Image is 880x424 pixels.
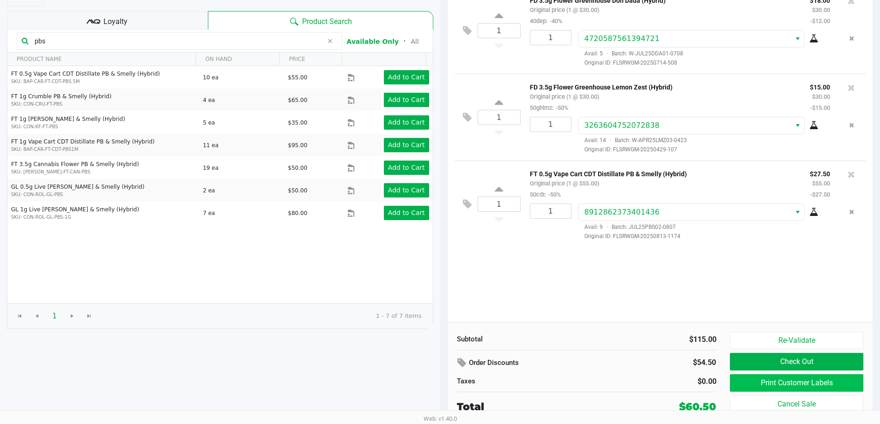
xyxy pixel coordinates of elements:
[810,191,830,198] small: -$27.50
[578,59,830,67] span: Original ID: FLSRWGM-20250714-508
[594,334,716,345] div: $115.00
[302,16,352,27] span: Product Search
[11,168,195,175] p: SKU: [PERSON_NAME]-FT-CAN-PBS
[7,111,199,134] td: FT 1g [PERSON_NAME] & Smelly (Hybrid)
[80,307,98,325] span: Go to the last page
[584,121,660,130] span: 3263604752072838
[530,180,599,187] small: Original price (1 @ $55.00)
[791,117,804,134] button: Select
[791,204,804,221] button: Select
[530,191,561,198] small: 50cdt:
[730,353,863,370] button: Check Out
[606,137,615,143] span: ·
[7,156,199,179] td: FT 3.5g Cannabis Flower PB & Smelly (Hybrid)
[7,53,195,66] th: PRODUCT NAME
[199,156,284,179] td: 19 ea
[288,187,307,194] span: $50.00
[68,312,76,320] span: Go to the next page
[457,399,621,414] div: Total
[7,53,433,303] div: Data table
[16,312,24,320] span: Go to the first page
[639,355,716,370] div: $54.50
[679,399,716,414] div: $60.50
[288,165,307,171] span: $50.00
[530,81,796,91] p: FD 3.5g Flower Greenhouse Lemon Zest (Hybrid)
[11,307,29,325] span: Go to the first page
[845,117,858,134] button: Remove the package from the orderLine
[388,164,425,171] app-button-loader: Add to Cart
[199,111,284,134] td: 5 ea
[578,224,676,230] span: Avail: 9 Batch: JUL25PBS02-0807
[7,202,199,224] td: GL 1g Live [PERSON_NAME] & Smelly (Hybrid)
[603,50,612,57] span: ·
[530,104,568,111] small: 50ghlmz:
[288,97,307,103] span: $65.00
[457,355,625,371] div: Order Discounts
[411,37,419,47] button: All
[810,168,830,178] p: $27.50
[33,312,41,320] span: Go to the previous page
[388,119,425,126] app-button-loader: Add to Cart
[530,18,562,24] small: 40dep:
[11,78,195,85] p: SKU: BAP-CAR-FT-CDT-PBS.5M
[388,141,425,149] app-button-loader: Add to Cart
[388,186,425,194] app-button-loader: Add to Cart
[388,96,425,103] app-button-loader: Add to Cart
[584,208,660,216] span: 8912862373401436
[199,202,284,224] td: 7 ea
[85,312,93,320] span: Go to the last page
[11,191,195,198] p: SKU: CON-ROL-GL-PBS
[730,395,863,413] button: Cancel Sale
[384,206,429,220] button: Add to Cart
[457,334,580,345] div: Subtotal
[288,142,307,149] span: $95.00
[7,66,199,89] td: FT 0.5g Vape Cart CDT Distillate PB & Smelly (Hybrid)
[199,66,284,89] td: 10 ea
[199,179,284,202] td: 2 ea
[457,376,580,387] div: Taxes
[46,307,63,325] span: Page 1
[384,70,429,84] button: Add to Cart
[546,191,561,198] span: -50%
[845,30,858,47] button: Remove the package from the orderLine
[399,37,411,46] span: ᛫
[388,73,425,81] app-button-loader: Add to Cart
[530,93,599,100] small: Original price (1 @ $30.00)
[31,34,323,48] input: Scan or Search Products to Begin
[7,179,199,202] td: GL 0.5g Live [PERSON_NAME] & Smelly (Hybrid)
[103,16,127,27] span: Loyalty
[11,214,195,221] p: SKU: CON-ROL-GL-PBS-1G
[11,101,195,107] p: SKU: CON-CRU-FT-PBS
[199,89,284,111] td: 4 ea
[530,168,796,178] p: FT 0.5g Vape Cart CDT Distillate PB & Smelly (Hybrid)
[594,376,716,387] div: $0.00
[288,210,307,216] span: $80.00
[384,93,429,107] button: Add to Cart
[810,81,830,91] p: $15.00
[11,146,195,153] p: SKU: BAP-CAR-FT-CDT-PBS1M
[384,161,429,175] button: Add to Cart
[384,138,429,152] button: Add to Cart
[288,74,307,81] span: $55.00
[195,53,279,66] th: ON HAND
[199,134,284,156] td: 11 ea
[812,180,830,187] small: $55.00
[578,145,830,154] span: Original ID: FLSRWGM-20250429-107
[530,6,599,13] small: Original price (1 @ $30.00)
[578,50,683,57] span: Avail: 5 Batch: W-JUL25DDA01-0708
[105,311,422,321] kendo-pager-info: 1 - 7 of 7 items
[730,374,863,392] button: Print Customer Labels
[812,93,830,100] small: $30.00
[11,123,195,130] p: SKU: CON-KF-FT-PBS
[384,115,429,130] button: Add to Cart
[603,224,612,230] span: ·
[7,89,199,111] td: FT 1g Crumble PB & Smelly (Hybrid)
[424,415,457,422] span: Web: v1.40.0
[730,332,863,349] button: Re-Validate
[845,203,858,221] button: Remove the package from the orderLine
[63,307,81,325] span: Go to the next page
[388,209,425,216] app-button-loader: Add to Cart
[812,6,830,13] small: $30.00
[810,104,830,111] small: -$15.00
[384,183,429,197] button: Add to Cart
